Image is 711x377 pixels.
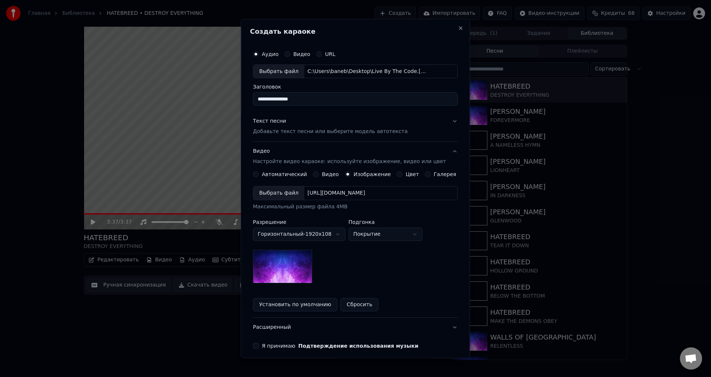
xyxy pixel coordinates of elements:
[322,172,339,177] label: Видео
[253,118,286,125] div: Текст песни
[253,112,458,142] button: Текст песниДобавьте текст песни или выберите модель автотекста
[354,172,391,177] label: Изображение
[348,220,423,225] label: Подгонка
[253,65,304,78] div: Выбрать файл
[298,344,418,349] button: Я принимаю
[293,52,310,57] label: Видео
[253,318,458,337] button: Расширенный
[253,204,458,211] div: Максимальный размер файла 4MB
[406,172,419,177] label: Цвет
[253,158,446,166] p: Настройте видео караоке: используйте изображение, видео или цвет
[253,187,304,200] div: Выбрать файл
[253,220,346,225] label: Разрешение
[325,52,336,57] label: URL
[262,52,278,57] label: Аудио
[262,344,418,349] label: Я принимаю
[253,148,446,166] div: Видео
[262,172,307,177] label: Автоматический
[253,142,458,172] button: ВидеоНастройте видео караоке: используйте изображение, видео или цвет
[250,28,461,35] h2: Создать караоке
[434,172,457,177] label: Галерея
[304,68,430,75] div: C:\Users\baneb\Desktop\Live By The Code.[MEDICAL_DATA]
[253,298,337,312] button: Установить по умолчанию
[253,128,408,136] p: Добавьте текст песни или выберите модель автотекста
[253,85,458,90] label: Заголовок
[341,298,379,312] button: Сбросить
[253,172,458,318] div: ВидеоНастройте видео караоке: используйте изображение, видео или цвет
[304,190,368,197] div: [URL][DOMAIN_NAME]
